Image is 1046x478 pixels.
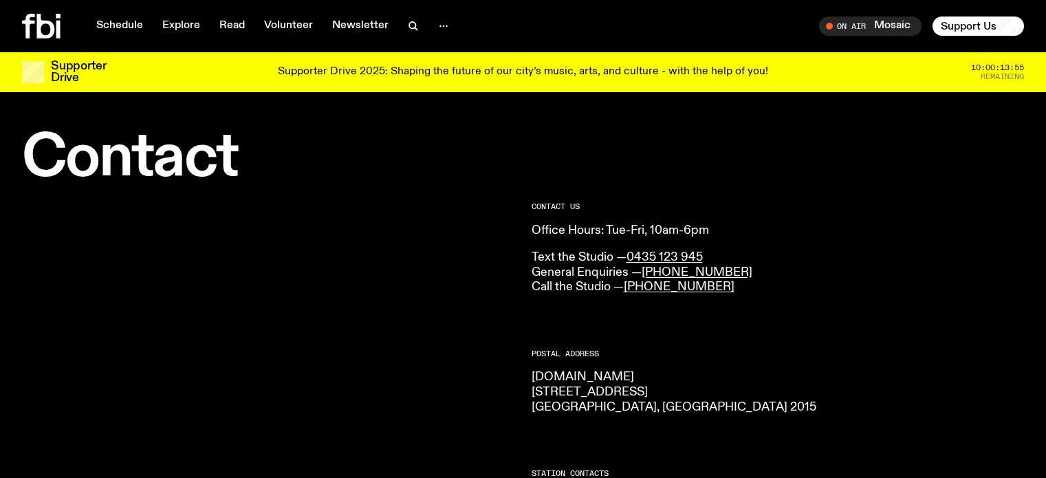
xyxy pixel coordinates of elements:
[532,224,1025,239] p: Office Hours: Tue-Fri, 10am-6pm
[211,17,253,36] a: Read
[981,73,1024,80] span: Remaining
[532,203,1025,210] h2: CONTACT US
[941,20,996,32] span: Support Us
[642,266,752,279] a: [PHONE_NUMBER]
[532,250,1025,295] p: Text the Studio — General Enquiries — Call the Studio —
[626,251,703,263] a: 0435 123 945
[624,281,734,293] a: [PHONE_NUMBER]
[22,131,515,186] h1: Contact
[278,66,768,78] p: Supporter Drive 2025: Shaping the future of our city’s music, arts, and culture - with the help o...
[532,350,1025,358] h2: Postal Address
[532,370,1025,415] p: [DOMAIN_NAME] [STREET_ADDRESS] [GEOGRAPHIC_DATA], [GEOGRAPHIC_DATA] 2015
[324,17,397,36] a: Newsletter
[971,64,1024,72] span: 10:00:13:55
[256,17,321,36] a: Volunteer
[154,17,208,36] a: Explore
[933,17,1024,36] button: Support Us
[532,470,1025,477] h2: Station Contacts
[51,61,106,84] h3: Supporter Drive
[819,17,922,36] button: On AirMosaic
[88,17,151,36] a: Schedule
